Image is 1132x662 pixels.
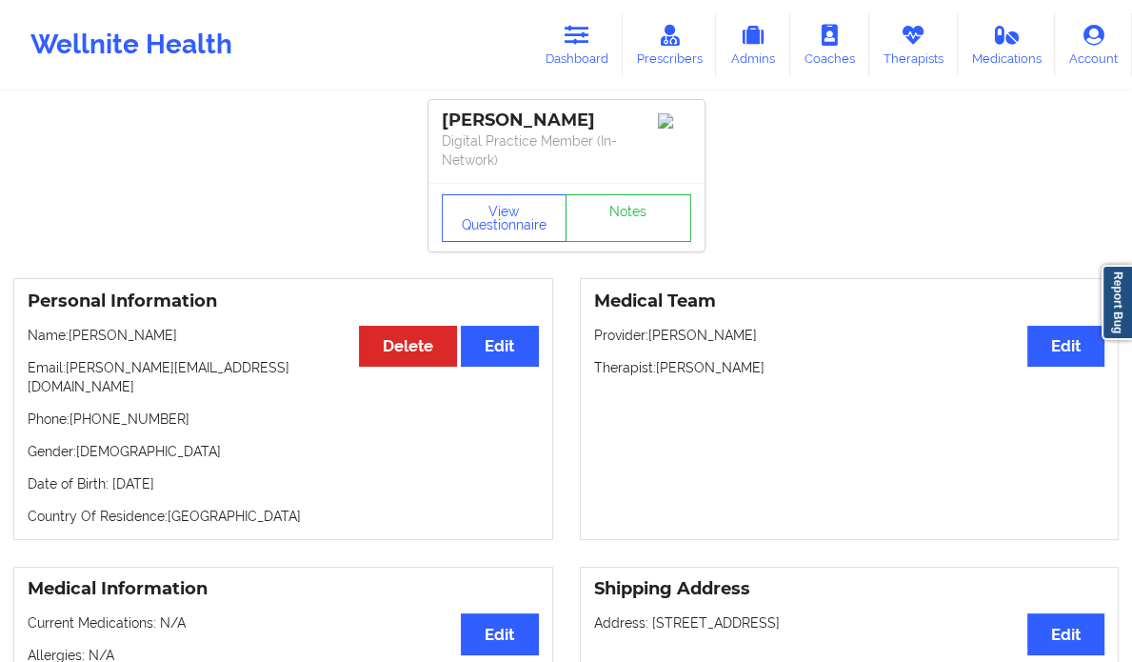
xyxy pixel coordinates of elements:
[594,613,1105,632] p: Address: [STREET_ADDRESS]
[442,110,691,131] div: [PERSON_NAME]
[28,326,539,345] p: Name: [PERSON_NAME]
[1027,613,1104,654] button: Edit
[442,131,691,170] p: Digital Practice Member (In-Network)
[28,358,539,396] p: Email: [PERSON_NAME][EMAIL_ADDRESS][DOMAIN_NAME]
[958,13,1056,76] a: Medications
[28,442,539,461] p: Gender: [DEMOGRAPHIC_DATA]
[594,358,1105,377] p: Therapist: [PERSON_NAME]
[442,194,567,242] button: View Questionnaire
[28,410,539,429] p: Phone: [PHONE_NUMBER]
[461,326,538,367] button: Edit
[716,13,790,76] a: Admins
[594,578,1105,600] h3: Shipping Address
[28,291,539,312] h3: Personal Information
[566,194,691,242] a: Notes
[790,13,869,76] a: Coaches
[28,578,539,600] h3: Medical Information
[1055,13,1132,76] a: Account
[869,13,958,76] a: Therapists
[531,13,623,76] a: Dashboard
[28,507,539,526] p: Country Of Residence: [GEOGRAPHIC_DATA]
[658,113,691,129] img: Image%2Fplaceholer-image.png
[461,613,538,654] button: Edit
[359,326,457,367] button: Delete
[594,291,1105,312] h3: Medical Team
[1102,265,1132,340] a: Report Bug
[28,474,539,493] p: Date of Birth: [DATE]
[623,13,717,76] a: Prescribers
[28,613,539,632] p: Current Medications: N/A
[594,326,1105,345] p: Provider: [PERSON_NAME]
[1027,326,1104,367] button: Edit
